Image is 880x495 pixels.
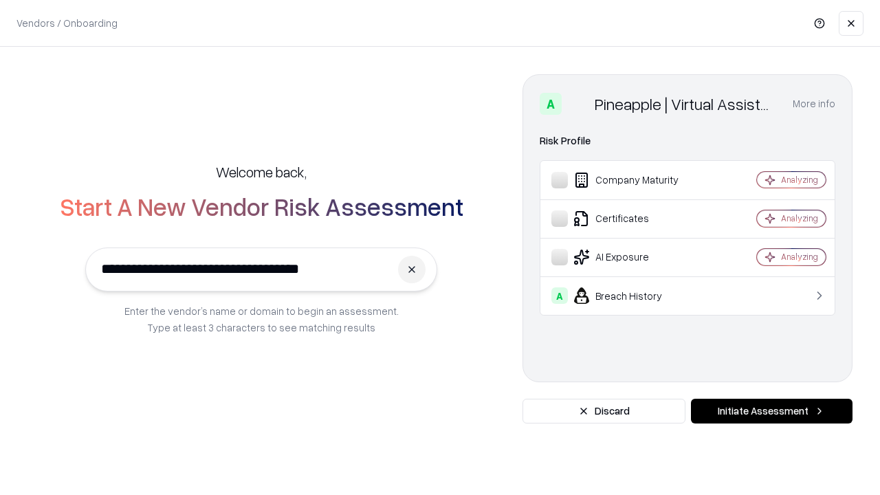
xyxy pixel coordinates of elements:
[595,93,776,115] div: Pineapple | Virtual Assistant Agency
[551,172,716,188] div: Company Maturity
[781,212,818,224] div: Analyzing
[60,192,463,220] h2: Start A New Vendor Risk Assessment
[551,210,716,227] div: Certificates
[551,249,716,265] div: AI Exposure
[522,399,685,423] button: Discard
[567,93,589,115] img: Pineapple | Virtual Assistant Agency
[540,93,562,115] div: A
[793,91,835,116] button: More info
[781,174,818,186] div: Analyzing
[540,133,835,149] div: Risk Profile
[551,287,568,304] div: A
[781,251,818,263] div: Analyzing
[216,162,307,181] h5: Welcome back,
[124,302,399,335] p: Enter the vendor’s name or domain to begin an assessment. Type at least 3 characters to see match...
[16,16,118,30] p: Vendors / Onboarding
[691,399,852,423] button: Initiate Assessment
[551,287,716,304] div: Breach History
